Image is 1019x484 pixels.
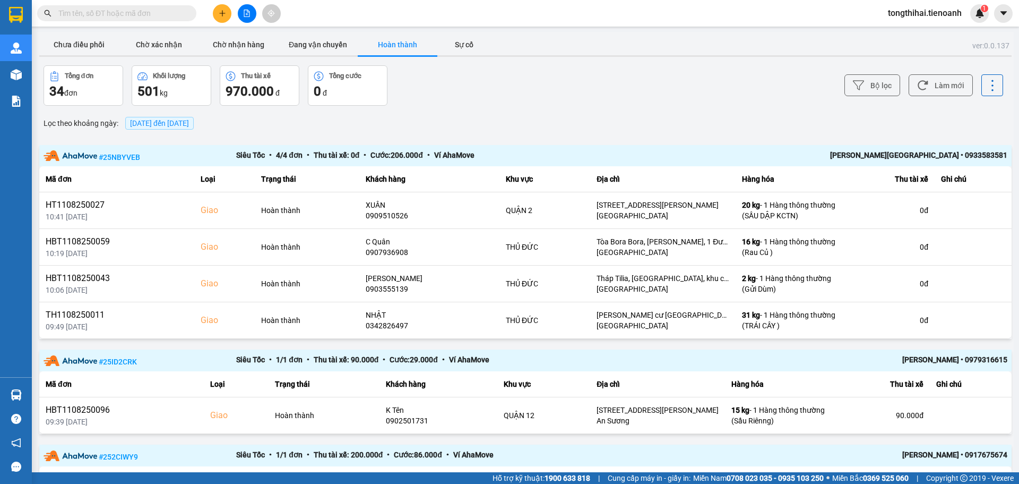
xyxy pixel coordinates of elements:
[44,117,118,129] span: Lọc theo khoảng ngày :
[590,166,736,192] th: Địa chỉ
[58,7,184,19] input: Tìm tên, số ĐT hoặc mã đơn
[597,310,729,320] div: [PERSON_NAME] cư [GEOGRAPHIC_DATA], [GEOGRAPHIC_DATA], [GEOGRAPHIC_DATA], [GEOGRAPHIC_DATA], [GEO...
[314,84,321,99] span: 0
[303,151,314,159] span: •
[49,84,64,99] span: 34
[975,9,985,18] img: icon-new-feature
[243,10,251,17] span: file-add
[844,74,900,96] button: Bộ lọc
[265,151,276,159] span: •
[99,152,140,161] span: # 25NBYVEB
[499,166,590,192] th: Khu vực
[275,410,373,421] div: Hoàn thành
[506,278,584,289] div: THỦ ĐỨC
[137,83,205,100] div: kg
[366,310,493,320] div: NHẬT
[99,358,137,366] span: # 25ID2CRK
[236,149,815,163] div: Siêu Tốc 4 / 4 đơn Thu tài xế: 0 đ Cước: 206.000 đ Ví AhaMove
[11,43,22,54] img: warehouse-icon
[597,247,729,258] div: [GEOGRAPHIC_DATA]
[359,166,499,192] th: Khách hàng
[44,10,51,17] span: search
[39,371,204,397] th: Mã đơn
[742,200,835,221] div: - 1 Hàng thông thường (SẦU DẬP KCTN)
[226,84,274,99] span: 970.000
[44,451,97,461] img: partner-logo
[386,415,491,426] div: 0902501731
[994,4,1013,23] button: caret-down
[366,273,493,284] div: [PERSON_NAME]
[379,371,497,397] th: Khách hàng
[359,151,370,159] span: •
[261,242,353,252] div: Hoàn thành
[848,205,928,216] div: 0 đ
[727,474,824,482] strong: 0708 023 035 - 0935 103 250
[46,404,197,417] div: HBT1108250096
[220,65,299,106] button: Thu tài xế970.000 đ
[278,34,358,55] button: Đang vận chuyển
[201,277,249,290] div: Giao
[265,355,276,364] span: •
[262,4,281,23] button: aim
[366,284,493,294] div: 0903555139
[39,34,119,55] button: Chưa điều phối
[742,237,760,246] span: 16 kg
[848,315,928,326] div: 0 đ
[201,241,249,253] div: Giao
[598,472,600,484] span: |
[597,320,729,331] div: [GEOGRAPHIC_DATA]
[261,205,353,216] div: Hoàn thành
[366,200,493,210] div: XUÂN
[366,247,493,258] div: 0907936908
[848,278,928,289] div: 0 đ
[46,285,188,295] div: 10:06 [DATE]
[11,69,22,80] img: warehouse-icon
[736,166,842,192] th: Hàng hóa
[815,354,1007,367] div: [PERSON_NAME] • 0979316615
[9,7,23,23] img: logo-vxr
[378,355,390,364] span: •
[742,201,760,209] span: 20 kg
[731,405,825,426] div: - 1 Hàng thông thường (Sầu Riênng)
[44,65,123,106] button: Tổng đơn34đơn
[423,151,434,159] span: •
[608,472,690,484] span: Cung cấp máy in - giấy in:
[11,389,22,401] img: warehouse-icon
[366,236,493,247] div: C Quân
[935,166,1012,192] th: Ghi chú
[597,200,729,210] div: [STREET_ADDRESS][PERSON_NAME]
[303,355,314,364] span: •
[493,472,590,484] span: Hỗ trợ kỹ thuật:
[837,378,923,390] div: Thu tài xế
[314,83,382,100] div: đ
[930,371,1012,397] th: Ghi chú
[49,83,117,100] div: đơn
[204,371,269,397] th: Loại
[909,74,973,96] button: Làm mới
[879,6,970,20] span: tongthihai.tienoanh
[198,34,278,55] button: Chờ nhận hàng
[132,65,211,106] button: Khối lượng501kg
[99,453,138,461] span: # 252CIWY9
[597,236,729,247] div: Tòa Bora Bora, [PERSON_NAME], 1 Đường Số 104, P. [GEOGRAPHIC_DATA], TP. Thủ Đức, [GEOGRAPHIC_DATA]
[241,72,271,80] div: Thu tài xế
[999,9,1008,18] span: caret-down
[269,371,379,397] th: Trạng thái
[201,204,249,217] div: Giao
[46,235,188,248] div: HBT1108250059
[153,72,185,80] div: Khối lượng
[201,314,249,327] div: Giao
[981,5,988,12] sup: 1
[590,371,725,397] th: Địa chỉ
[438,355,449,364] span: •
[46,248,188,259] div: 10:19 [DATE]
[742,310,835,331] div: - 1 Hàng thông thường (TRÁI CÂY )
[236,354,815,367] div: Siêu Tốc 1 / 1 đơn Thu tài xế: 90.000 đ Cước: 29.000 đ Ví AhaMove
[303,451,314,459] span: •
[597,415,719,426] div: An Sương
[219,10,226,17] span: plus
[329,72,361,80] div: Tổng cước
[960,474,968,482] span: copyright
[11,438,21,448] span: notification
[597,210,729,221] div: [GEOGRAPHIC_DATA]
